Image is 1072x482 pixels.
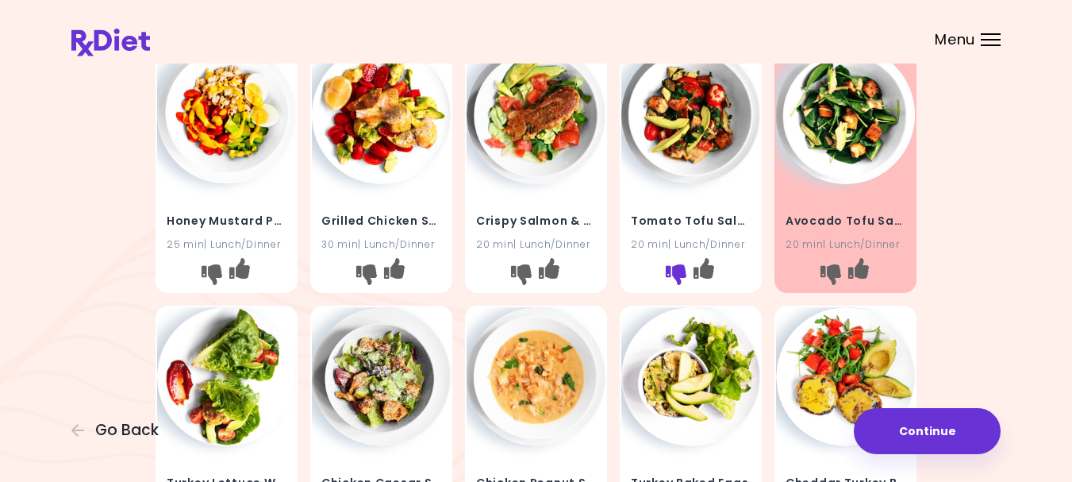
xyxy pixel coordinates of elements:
[786,237,905,252] div: 20 min | Lunch/Dinner
[536,262,562,287] button: I like this recipe
[631,237,751,252] div: 20 min | Lunch/Dinner
[321,208,441,233] h4: Grilled Chicken Salad
[167,208,286,233] h4: Honey Mustard Pulled Chicken Salad
[71,422,167,439] button: Go Back
[321,237,441,252] div: 30 min | Lunch/Dinner
[167,237,286,252] div: 25 min | Lunch/Dinner
[663,262,689,287] button: I don't like this recipe
[631,208,751,233] h4: Tomato Tofu Salad
[382,262,407,287] button: I like this recipe
[476,208,596,233] h4: Crispy Salmon & Salad
[354,262,379,287] button: I don't like this recipe
[691,262,717,287] button: I like this recipe
[199,262,225,287] button: I don't like this recipe
[935,33,975,47] span: Menu
[846,262,871,287] button: I like this recipe
[95,422,159,439] span: Go Back
[476,237,596,252] div: 20 min | Lunch/Dinner
[854,408,1001,454] button: Continue
[71,29,150,56] img: RxDiet
[227,262,252,287] button: I like this recipe
[818,262,843,287] button: I don't like this recipe
[786,208,905,233] h4: Avocado Tofu Salad
[509,262,534,287] button: I don't like this recipe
